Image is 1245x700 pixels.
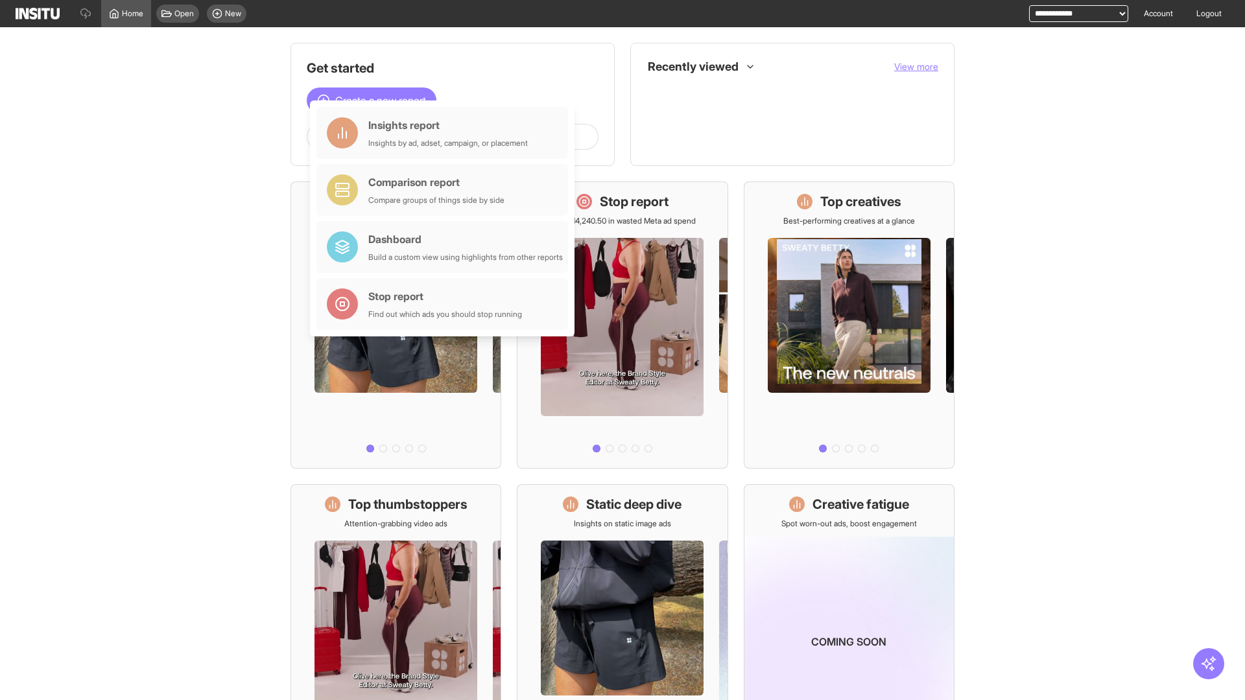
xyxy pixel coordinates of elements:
h1: Get started [307,59,599,77]
p: Insights on static image ads [574,519,671,529]
div: Stop report [368,288,522,304]
p: Best-performing creatives at a glance [783,216,915,226]
p: Attention-grabbing video ads [344,519,447,529]
span: Home [122,8,143,19]
div: Find out which ads you should stop running [368,309,522,320]
a: Top creativesBest-performing creatives at a glance [744,181,954,469]
span: Open [174,8,194,19]
span: View more [894,61,938,72]
h1: Top creatives [820,192,901,211]
h1: Stop report [600,192,669,211]
button: Create a new report [307,87,436,113]
div: Insights by ad, adset, campaign, or placement [368,138,528,148]
div: Comparison report [368,174,504,190]
div: Dashboard [368,231,563,247]
a: What's live nowSee all active ads instantly [290,181,501,469]
span: Create a new report [335,93,426,108]
p: Save £14,240.50 in wasted Meta ad spend [549,216,696,226]
h1: Static deep dive [586,495,682,513]
a: Stop reportSave £14,240.50 in wasted Meta ad spend [517,181,728,469]
div: Insights report [368,117,528,133]
div: Compare groups of things side by side [368,195,504,205]
button: View more [894,60,938,73]
img: Logo [16,8,60,19]
div: Build a custom view using highlights from other reports [368,252,563,262]
h1: Top thumbstoppers [348,495,468,513]
span: New [225,8,241,19]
